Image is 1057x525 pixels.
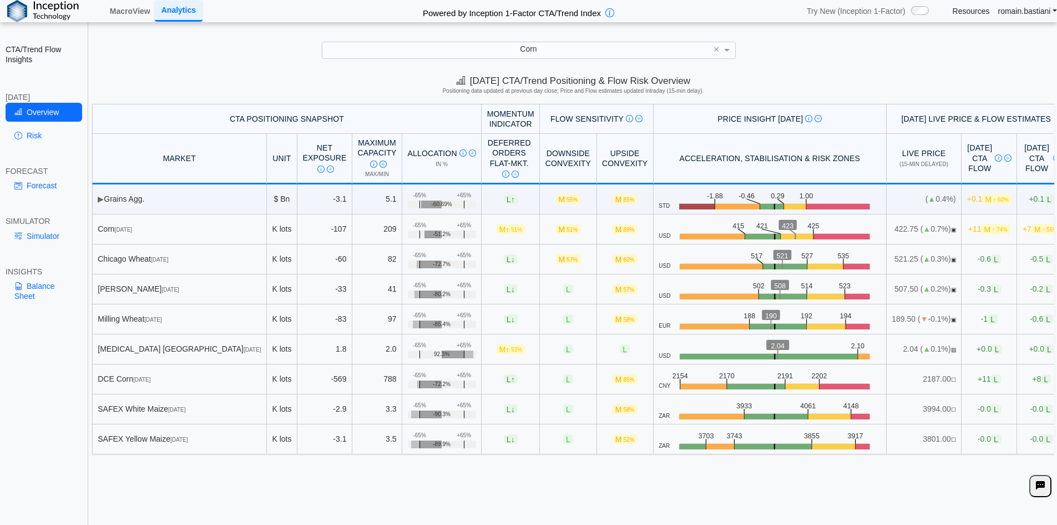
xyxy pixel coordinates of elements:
span: in % [436,161,448,167]
td: -107 [297,214,352,244]
text: 1.00 [802,191,816,199]
div: -65% [413,432,426,439]
td: ( 0.4%) [887,184,962,214]
td: K lots [267,334,297,364]
div: -65% [413,372,426,379]
span: 57% [567,257,578,263]
text: 2154 [672,371,689,379]
img: Info [626,115,633,122]
td: K lots [267,364,297,394]
img: Info [370,161,377,168]
span: L [563,404,573,414]
div: +65% [457,372,471,379]
div: +65% [457,342,471,349]
span: -80.2% [433,291,451,298]
td: 3994.00 [887,394,962,424]
span: L [992,344,1002,354]
td: -33 [297,274,352,304]
span: L [1044,194,1054,204]
span: M [556,224,581,234]
span: NO FEED: Live data feed not provided for this market. [951,377,956,383]
img: Read More [1004,154,1012,162]
span: +11 [978,374,1001,384]
div: DCE Corn [98,374,261,384]
a: Balance Sheet [6,277,82,306]
text: -1.88 [708,191,724,199]
img: Info [995,154,1002,162]
td: K lots [267,424,297,454]
div: +65% [457,222,471,229]
td: K lots [267,274,297,304]
div: Allocation [408,148,476,158]
span: L [504,194,518,204]
text: 190 [767,311,779,319]
th: Acceleration, Stabilisation & Risk Zones [654,134,887,184]
div: +65% [457,432,471,439]
span: [DATE] [115,227,132,233]
span: NO FEED: Live data feed not provided for this market. [951,437,956,443]
span: USD [659,293,670,299]
span: 58% [623,317,634,323]
div: Price Insight [DATE] [659,114,881,124]
span: L [504,284,518,294]
span: ZAR [659,443,670,449]
h2: Powered by Inception 1-Factor CTA/Trend Index [418,3,605,19]
span: Clear value [712,42,721,58]
div: -65% [413,402,426,409]
img: Read More [327,166,334,173]
span: 92.3% [434,351,449,358]
span: +0.0 [1029,344,1054,354]
td: 189.50 ( -0.1%) [887,304,962,334]
span: M [613,254,638,264]
span: -89.9% [433,441,451,448]
a: Analytics [155,1,203,21]
text: 4148 [847,401,863,409]
td: -60 [297,244,352,274]
span: M [613,314,638,324]
span: ↑ [505,344,509,353]
span: L [991,434,1001,444]
div: Corn [98,224,261,234]
div: +65% [457,252,471,259]
span: L [563,374,573,384]
div: Maximum Capacity [357,138,396,168]
text: 3917 [852,432,868,440]
img: Info [502,171,509,178]
div: [DATE] CTA Flow [967,143,1012,173]
span: -0.0 [1030,404,1053,414]
span: -0.2 [1030,284,1053,294]
th: CTA Positioning Snapshot [92,104,482,134]
span: +0.1 [1029,194,1054,204]
td: K lots [267,304,297,334]
img: Read More [635,115,643,122]
img: Read More [815,115,822,122]
span: Max/Min [365,171,389,177]
td: 97 [352,304,402,334]
text: 425 [811,221,822,229]
text: 535 [841,251,853,259]
text: 415 [734,221,746,229]
span: M [613,194,638,204]
td: -3.1 [297,424,352,454]
span: 51% [567,227,578,233]
span: [DATE] [168,407,185,413]
span: L [504,314,518,324]
text: 421 [758,221,770,229]
text: 194 [843,311,855,319]
span: ▲ [923,284,930,293]
span: OPEN: Market session is currently open. [951,257,956,263]
div: +65% [457,402,471,409]
td: 3.5 [352,424,402,454]
span: ▶ [98,194,104,203]
a: MacroView [105,2,155,21]
span: +11 [968,224,1010,234]
text: 527 [805,251,816,259]
span: -72.2% [433,381,451,388]
text: -0.46 [740,191,756,199]
td: 1.8 [297,334,352,364]
text: 3703 [699,432,715,440]
span: -0.3 [978,284,1001,294]
span: EUR [659,323,670,329]
td: 5.1 [352,184,402,214]
div: [MEDICAL_DATA] [GEOGRAPHIC_DATA] [98,344,261,354]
